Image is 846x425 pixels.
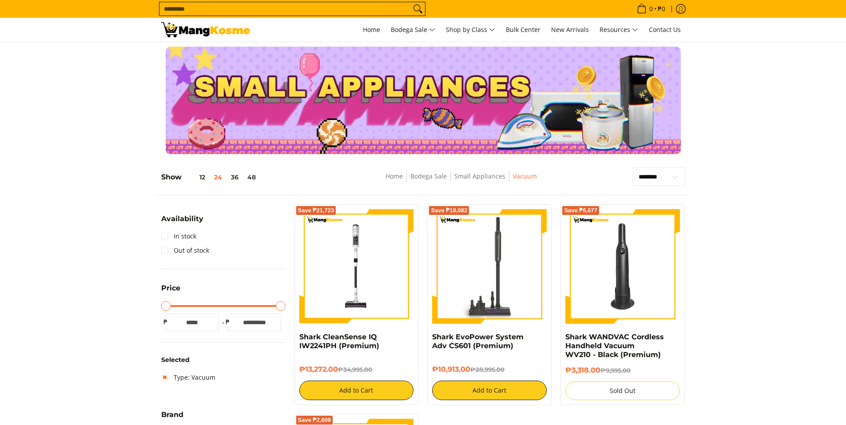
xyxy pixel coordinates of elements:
[385,172,403,180] a: Home
[470,366,504,373] del: ₱28,995.00
[338,366,372,373] del: ₱34,995.00
[161,370,215,385] a: Type: Vacuum
[210,174,226,181] button: 24
[161,215,203,229] summary: Open
[551,25,589,34] span: New Arrivals
[223,318,232,326] span: ₱
[656,6,667,12] span: ₱0
[161,215,203,222] span: Availability
[565,209,680,324] img: Shark WANDVAC Cordless Handheld Vacuum WV210 - Black (Premium)
[648,6,654,12] span: 0
[564,208,597,213] span: Save ₱6,677
[259,18,685,42] nav: Main Menu
[358,18,385,42] a: Home
[600,24,638,36] span: Resources
[323,171,600,191] nav: Breadcrumbs
[501,18,545,42] a: Bulk Center
[182,174,210,181] button: 12
[441,18,500,42] a: Shop by Class
[432,365,547,374] h6: ₱10,913.00
[513,171,537,182] span: Vacuum
[298,208,334,213] span: Save ₱21,723
[299,365,414,374] h6: ₱13,272.00
[634,4,668,14] span: •
[161,22,250,37] img: Small Appliances l Mang Kosme: Home Appliances Warehouse Sale Vacuum
[299,209,414,324] img: shark-cleansense-cordless-stick-vacuum-front-full-view-mang-kosme
[161,173,260,182] h5: Show
[161,356,286,364] h6: Selected
[161,229,196,243] a: In stock
[298,417,331,423] span: Save ₱2,609
[547,18,593,42] a: New Arrivals
[565,381,680,400] button: Sold Out
[454,172,505,180] a: Small Appliances
[161,411,183,425] summary: Open
[411,2,425,16] button: Search
[432,333,524,350] a: Shark EvoPower System Adv CS601 (Premium)
[386,18,440,42] a: Bodega Sale
[644,18,685,42] a: Contact Us
[565,333,664,359] a: Shark WANDVAC Cordless Handheld Vacuum WV210 - Black (Premium)
[432,381,547,400] button: Add to Cart
[649,25,681,34] span: Contact Us
[226,174,243,181] button: 36
[161,411,183,418] span: Brand
[243,174,260,181] button: 48
[299,333,379,350] a: Shark CleanSense IQ IW2241PH (Premium)
[565,366,680,375] h6: ₱3,318.00
[600,367,631,374] del: ₱9,995.00
[595,18,643,42] a: Resources
[299,381,414,400] button: Add to Cart
[506,25,540,34] span: Bulk Center
[161,318,170,326] span: ₱
[446,24,495,36] span: Shop by Class
[161,285,180,292] span: Price
[161,285,180,298] summary: Open
[431,208,467,213] span: Save ₱18,082
[410,172,447,180] a: Bodega Sale
[363,25,380,34] span: Home
[161,243,209,258] a: Out of stock
[432,209,547,324] img: shark-evopower-wireless-vacuum-full-view-mang-kosme
[391,24,435,36] span: Bodega Sale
